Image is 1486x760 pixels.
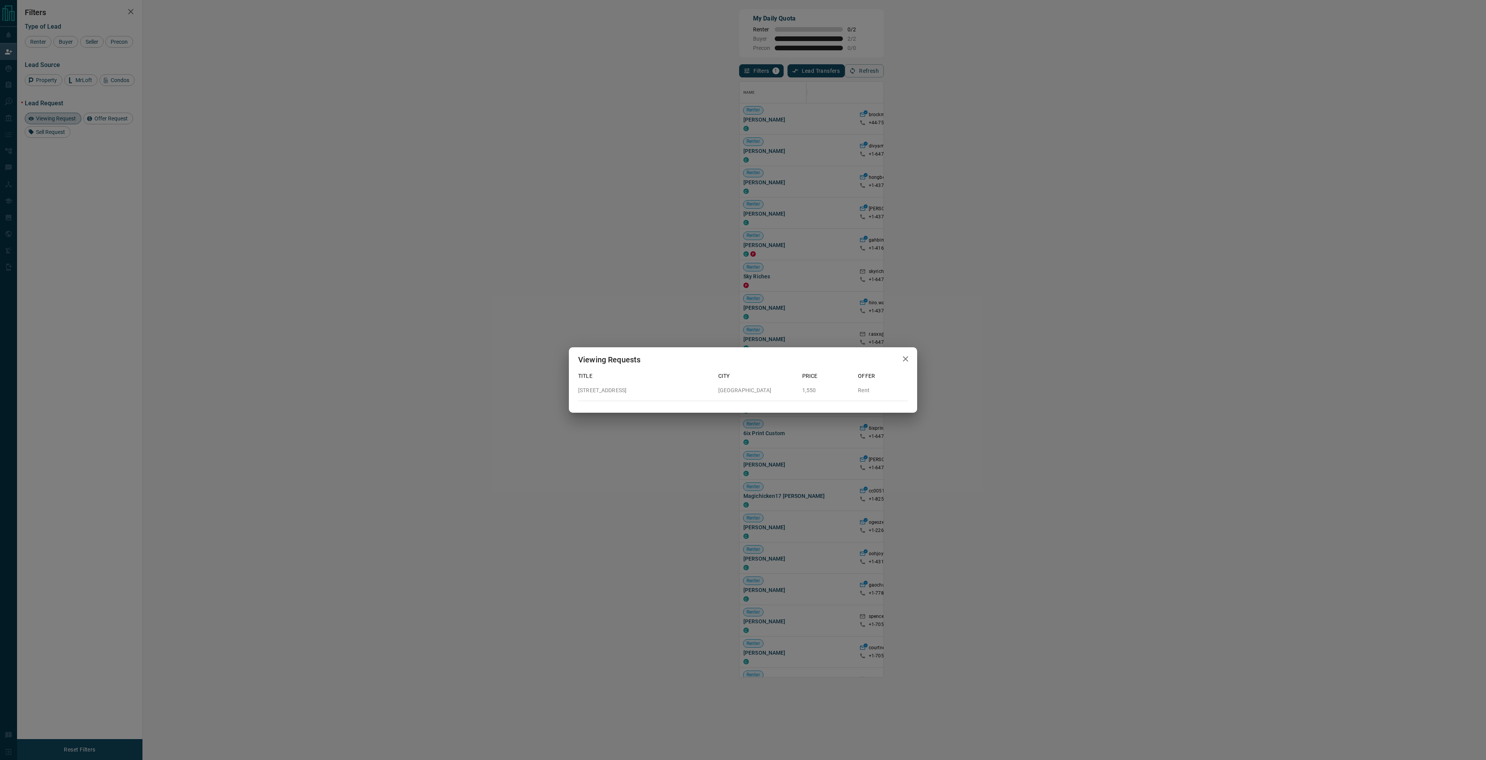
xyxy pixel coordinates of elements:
[718,372,796,380] p: City
[569,347,650,372] h2: Viewing Requests
[858,386,908,395] p: Rent
[718,386,796,395] p: [GEOGRAPHIC_DATA]
[578,372,712,380] p: Title
[802,386,852,395] p: 1,550
[858,372,908,380] p: Offer
[802,372,852,380] p: Price
[578,386,712,395] p: [STREET_ADDRESS]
